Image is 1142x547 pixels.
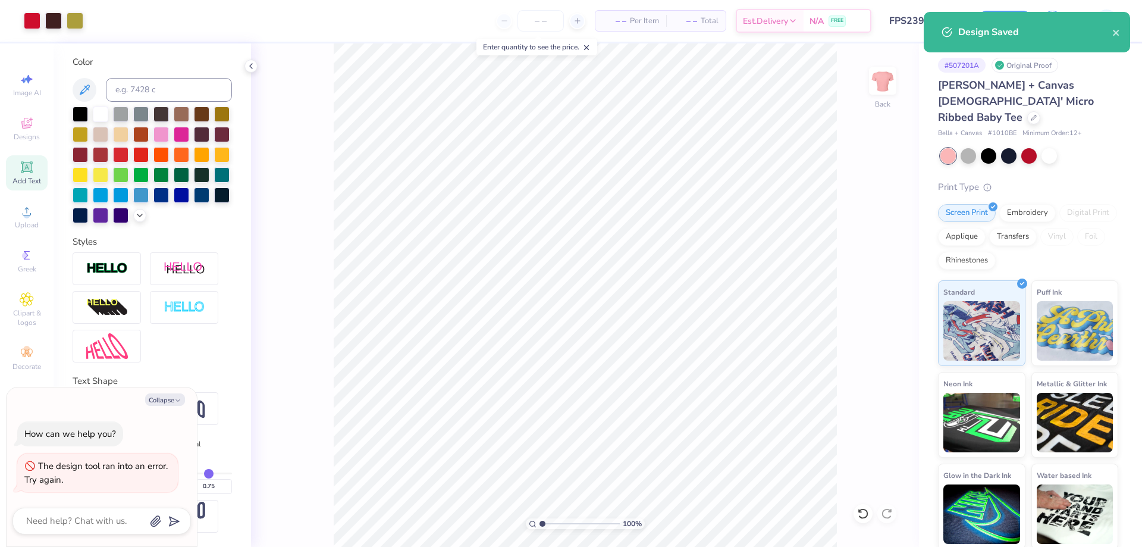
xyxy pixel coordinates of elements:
[701,15,719,27] span: Total
[73,55,232,69] div: Color
[12,176,41,186] span: Add Text
[1112,25,1121,39] button: close
[880,9,968,33] input: Untitled Design
[18,264,36,274] span: Greek
[6,308,48,327] span: Clipart & logos
[164,301,205,314] img: Negative Space
[623,518,642,529] span: 100 %
[164,261,205,276] img: Shadow
[86,298,128,317] img: 3d Illusion
[943,485,1020,544] img: Glow in the Dark Ink
[15,220,39,230] span: Upload
[476,39,597,55] div: Enter quantity to see the price.
[630,15,659,27] span: Per Item
[106,78,232,102] input: e.g. 7428 c
[517,10,564,32] input: – –
[14,132,40,142] span: Designs
[1037,485,1113,544] img: Water based Ink
[958,25,1112,39] div: Design Saved
[86,333,128,359] img: Free Distort
[13,88,41,98] span: Image AI
[24,428,116,440] div: How can we help you?
[145,393,185,406] button: Collapse
[603,15,626,27] span: – –
[73,374,232,388] div: Text Shape
[24,460,168,486] div: The design tool ran into an error. Try again.
[12,362,41,371] span: Decorate
[831,17,843,25] span: FREE
[86,262,128,276] img: Stroke
[810,15,824,27] span: N/A
[743,15,788,27] span: Est. Delivery
[73,235,232,249] div: Styles
[673,15,697,27] span: – –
